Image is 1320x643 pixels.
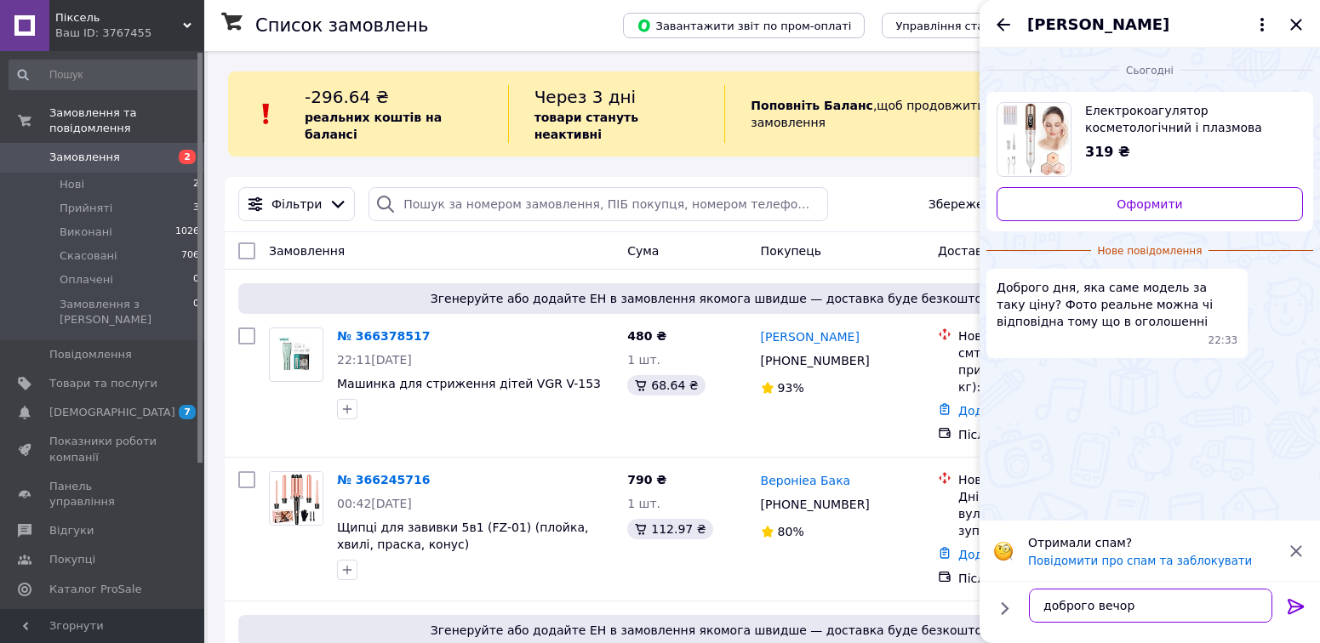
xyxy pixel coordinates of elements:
[958,471,1137,488] div: Нова Пошта
[757,492,873,516] div: [PHONE_NUMBER]
[761,472,851,489] a: Вероніеа Бака
[958,327,1137,344] div: Нова Пошта
[938,244,1063,258] span: Доставка та оплата
[179,150,196,164] span: 2
[761,244,821,258] span: Покупець
[49,434,157,464] span: Показники роботи компанії
[49,523,94,538] span: Відгуки
[60,225,112,240] span: Виконані
[269,471,323,526] a: Фото товару
[181,248,199,264] span: 706
[49,479,157,509] span: Панель управління
[337,377,601,390] a: Машинка для стриження дітей VGR V-153
[49,552,95,567] span: Покупці
[270,338,323,373] img: Фото товару
[637,18,851,33] span: Завантажити звіт по пром-оплаті
[999,103,1069,176] img: 6755875565_w640_h640_elektrokoagulyator-kosmetologicheskij-i.jpg
[9,60,201,90] input: Пошук
[337,521,588,551] a: Щипці для завивки 5в1 (FZ-01) (плойка, хвилі, праска, конус)
[55,26,204,41] div: Ваш ID: 3767455
[895,20,1026,32] span: Управління статусами
[269,327,323,382] a: Фото товару
[60,297,193,327] span: Замовлення з [PERSON_NAME]
[958,570,1137,587] div: Післяплата
[305,111,442,141] b: реальних коштів на балансі
[49,376,157,391] span: Товари та послуги
[997,279,1237,330] span: Доброго дня, яка саме модель за таку ціну? Фото реальне можна чі відповідна тому що в оголошенні
[623,13,865,38] button: Завантажити звіт по пром-оплаті
[534,87,637,107] span: Через 3 дні
[997,187,1303,221] a: Оформити
[997,102,1303,177] a: Переглянути товар
[49,582,141,597] span: Каталог ProSale
[1028,534,1276,551] p: Отримали спам?
[1028,555,1252,567] button: Повідомити про спам та заблокувати
[627,473,666,487] span: 790 ₴
[60,201,112,216] span: Прийняті
[55,10,183,26] span: Піксель
[993,541,1014,561] img: :face_with_monocle:
[1286,14,1306,35] button: Закрити
[270,472,323,525] img: Фото товару
[1091,244,1209,259] span: Нове повідомлення
[627,329,666,343] span: 480 ₴
[1119,64,1180,78] span: Сьогодні
[993,597,1015,619] button: Показати кнопки
[958,404,1026,418] a: Додати ЕН
[49,105,204,136] span: Замовлення та повідомлення
[305,87,389,107] span: -296.64 ₴
[751,99,873,112] b: Поповніть Баланс
[958,426,1137,443] div: Післяплата
[627,244,659,258] span: Cума
[1027,14,1169,36] span: [PERSON_NAME]
[778,525,804,538] span: 80%
[255,15,428,36] h1: Список замовлень
[245,622,1283,639] span: Згенеруйте або додайте ЕН в замовлення якомога швидше — доставка буде безкоштовною для покупця
[337,353,412,367] span: 22:11[DATE]
[245,290,1283,307] span: Згенеруйте або додайте ЕН в замовлення якомога швидше — доставка буде безкоштовною для покупця
[369,187,828,221] input: Пошук за номером замовлення, ПІБ покупця, номером телефону, Email, номером накладної
[179,405,196,419] span: 7
[534,111,638,141] b: товари стануть неактивні
[175,225,199,240] span: 1026
[337,473,430,487] a: № 366245716
[627,375,705,395] div: 68.64 ₴
[193,177,199,192] span: 2
[958,548,1026,561] a: Додати ЕН
[337,497,412,510] span: 00:42[DATE]
[271,196,322,213] span: Фільтри
[49,405,175,420] span: [DEMOGRAPHIC_DATA]
[1209,333,1238,348] span: 22:33 12.10.2025
[757,349,873,373] div: [PHONE_NUMBER]
[49,347,132,362] span: Повідомлення
[993,14,1014,35] button: Назад
[724,85,1121,143] div: , щоб продовжити отримувати замовлення
[929,196,1053,213] span: Збережені фільтри:
[193,297,199,327] span: 0
[193,201,199,216] span: 3
[1029,589,1272,623] textarea: доброго вечор
[882,13,1039,38] button: Управління статусами
[193,272,199,287] span: 0
[761,328,860,345] a: [PERSON_NAME]
[627,519,712,539] div: 112.97 ₴
[778,381,804,395] span: 93%
[986,61,1313,78] div: 12.10.2025
[254,101,279,127] img: :exclamation:
[60,272,113,287] span: Оплачені
[627,353,660,367] span: 1 шт.
[1085,144,1130,160] span: 319 ₴
[627,497,660,510] span: 1 шт.
[1027,14,1272,36] button: [PERSON_NAME]
[958,488,1137,539] div: Дніпро, Поштомат №55534: вул. Амбулаторна, 1 (Біля зупинки)
[60,177,84,192] span: Нові
[60,248,117,264] span: Скасовані
[958,344,1137,395] div: смт. Сенкевичівка, Пункт приймання-видачі (до 30 кг): вул. Шевченка, 17
[49,150,120,165] span: Замовлення
[337,329,430,343] a: № 366378517
[269,244,345,258] span: Замовлення
[1085,102,1289,136] span: Електрокоагулятор косметологічний і плазмова ручка для видалення папілом і бородавок Nano B23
